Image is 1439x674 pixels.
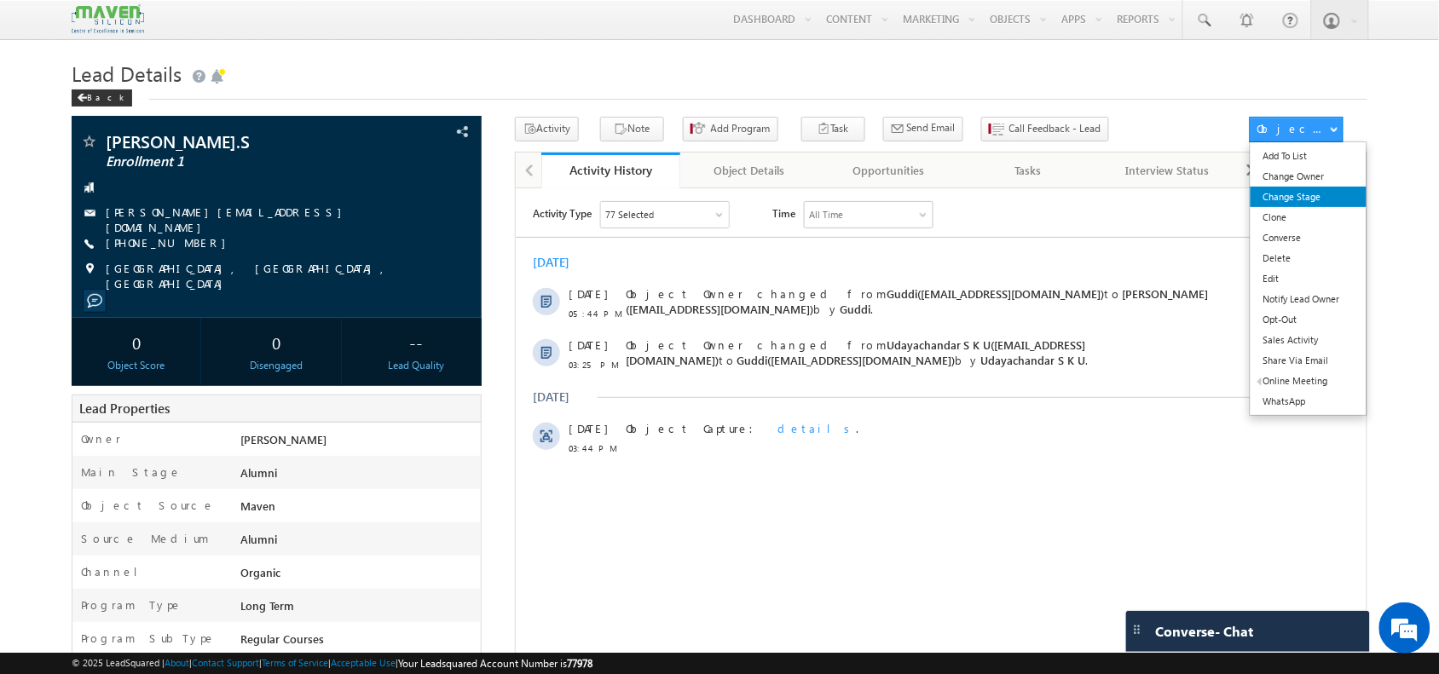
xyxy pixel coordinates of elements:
[883,117,963,141] button: Send Email
[262,657,328,668] a: Terms of Service
[106,153,361,170] span: Enrollment 1
[72,655,592,671] span: © 2025 LeadSquared | | | | |
[683,117,778,141] button: Add Program
[356,358,477,373] div: Lead Quality
[959,153,1099,188] a: Tasks
[81,597,182,613] label: Program Type
[981,117,1109,141] button: Call Feedback - Lead
[81,498,215,513] label: Object Source
[465,164,570,179] span: Udayachandar S K U
[90,19,138,34] div: 77 Selected
[81,631,216,646] label: Program SubType
[72,89,132,107] div: Back
[221,164,439,179] span: Guddi([EMAIL_ADDRESS][DOMAIN_NAME])
[694,160,805,181] div: Object Details
[1099,153,1239,188] a: Interview Status
[515,117,579,141] button: Activity
[106,261,439,291] span: [GEOGRAPHIC_DATA], [GEOGRAPHIC_DATA], [GEOGRAPHIC_DATA]
[356,326,477,358] div: --
[110,149,570,179] span: Udayachandar S K U([EMAIL_ADDRESS][DOMAIN_NAME])
[53,169,104,184] span: 03:25 PM
[1156,624,1254,639] span: Converse - Chat
[1251,289,1367,309] a: Notify Lead Owner
[29,89,72,112] img: d_60004797649_company_0_60004797649
[324,113,355,128] span: Guddi
[72,89,141,103] a: Back
[53,233,91,248] span: [DATE]
[110,149,573,179] span: Object Owner changed from to by .
[820,153,960,188] a: Opportunities
[280,9,321,49] div: Minimize live chat window
[236,498,481,521] div: Maven
[106,205,350,234] a: [PERSON_NAME][EMAIL_ADDRESS][DOMAIN_NAME]
[89,89,286,112] div: Chat with us now
[262,233,340,247] span: details
[236,531,481,555] div: Alumni
[17,13,76,38] span: Activity Type
[232,525,309,548] em: Start Chat
[53,252,104,268] span: 03:44 PM
[1251,309,1367,330] a: Opt-Out
[1009,121,1101,136] span: Call Feedback - Lead
[1251,330,1367,350] a: Sales Activity
[554,162,668,178] div: Activity History
[1251,228,1367,248] a: Converse
[1251,207,1367,228] a: Clone
[236,464,481,488] div: Alumni
[973,160,1084,181] div: Tasks
[567,657,592,670] span: 77978
[217,358,337,373] div: Disengaged
[236,631,481,654] div: Regular Courses
[1130,623,1144,637] img: carter-drag
[110,233,248,247] span: Object Capture:
[801,117,865,141] button: Task
[106,235,234,252] span: [PHONE_NUMBER]
[72,60,182,87] span: Lead Details
[1251,268,1367,289] a: Edit
[53,118,104,133] span: 05:44 PM
[711,121,771,136] span: Add Program
[81,464,182,480] label: Main Stage
[22,158,311,510] textarea: Type your message and hit 'Enter'
[53,149,91,164] span: [DATE]
[110,98,693,128] span: Object Owner changed from to by .
[1251,371,1367,391] a: Online Meeting
[1251,146,1367,166] a: Add To List
[680,153,820,188] a: Object Details
[217,326,337,358] div: 0
[293,19,327,34] div: All Time
[834,160,945,181] div: Opportunities
[79,400,170,417] span: Lead Properties
[85,14,213,39] div: Sales Activity,Program,Email Bounced,Email Link Clicked,Email Marked Spam & 72 more..
[1251,166,1367,187] a: Change Owner
[1250,117,1344,142] button: Object Actions
[1251,187,1367,207] a: Change Stage
[1251,248,1367,268] a: Delete
[1257,121,1330,136] div: Object Actions
[257,13,280,38] span: Time
[72,4,143,34] img: Custom Logo
[76,326,196,358] div: 0
[1251,350,1367,371] a: Share Via Email
[165,657,189,668] a: About
[76,358,196,373] div: Object Score
[1251,391,1367,412] a: WhatsApp
[236,597,481,621] div: Long Term
[110,98,693,128] span: [PERSON_NAME]([EMAIL_ADDRESS][DOMAIN_NAME])
[600,117,664,141] button: Note
[907,120,956,135] span: Send Email
[17,66,72,82] div: [DATE]
[236,564,481,588] div: Organic
[541,153,681,188] a: Activity History
[81,531,209,546] label: Source Medium
[81,564,151,579] label: Channel
[192,657,259,668] a: Contact Support
[1112,160,1223,181] div: Interview Status
[240,432,327,446] span: [PERSON_NAME]
[53,98,91,113] span: [DATE]
[398,657,592,670] span: Your Leadsquared Account Number is
[106,133,361,150] span: [PERSON_NAME].S
[110,233,736,248] div: .
[371,98,589,112] span: Guddi([EMAIL_ADDRESS][DOMAIN_NAME])
[17,201,72,216] div: [DATE]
